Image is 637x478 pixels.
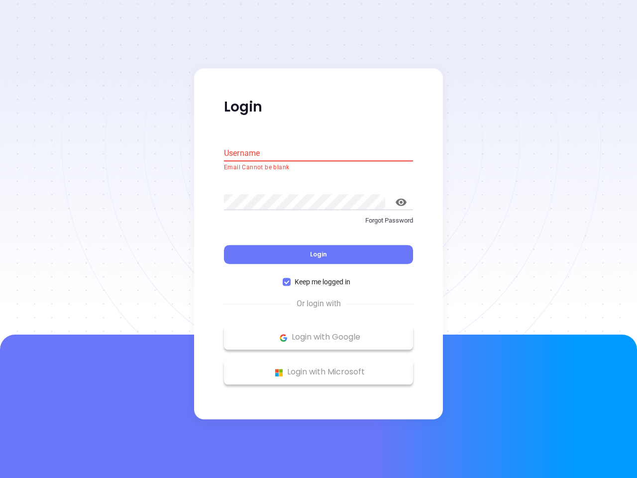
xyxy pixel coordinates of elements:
p: Login [224,98,413,116]
p: Forgot Password [224,216,413,226]
button: Login [224,245,413,264]
span: Keep me logged in [291,277,354,288]
button: toggle password visibility [389,190,413,214]
span: Or login with [292,298,346,310]
a: Forgot Password [224,216,413,234]
p: Login with Google [229,330,408,345]
button: Google Logo Login with Google [224,325,413,350]
p: Email Cannot be blank [224,163,413,173]
img: Google Logo [277,332,290,344]
button: Microsoft Logo Login with Microsoft [224,360,413,385]
span: Login [310,250,327,259]
p: Login with Microsoft [229,365,408,380]
img: Microsoft Logo [273,366,285,379]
